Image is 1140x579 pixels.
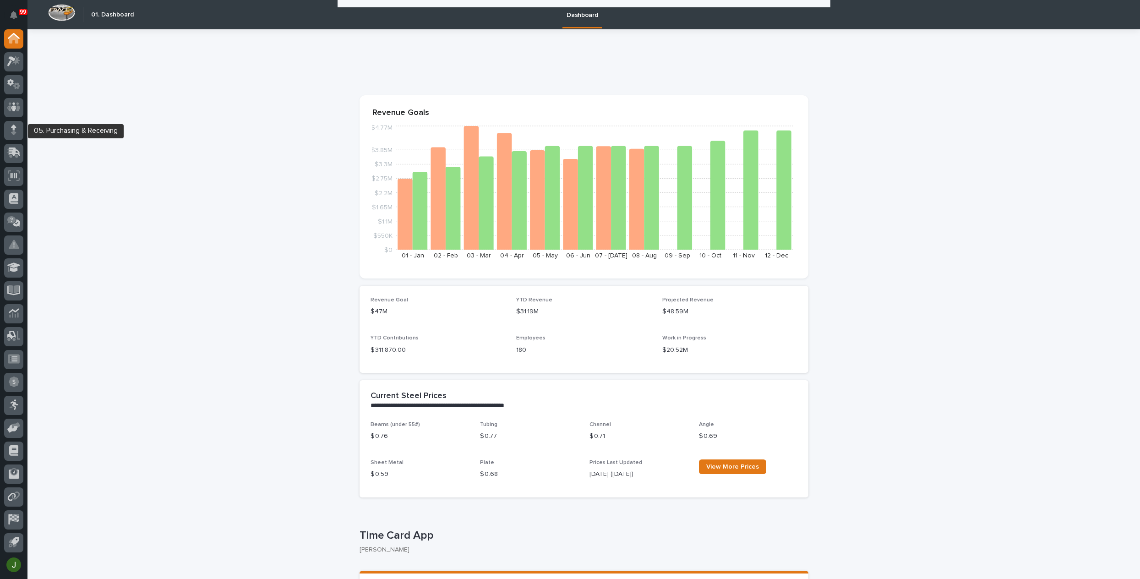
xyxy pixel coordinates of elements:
[516,307,651,317] p: $31.19M
[4,555,23,574] button: users-avatar
[699,252,721,259] text: 10 - Oct
[373,232,393,239] tspan: $550K
[371,297,408,303] span: Revenue Goal
[360,546,801,554] p: [PERSON_NAME]
[360,529,805,542] p: Time Card App
[378,218,393,224] tspan: $1.1M
[371,460,404,465] span: Sheet Metal
[662,297,714,303] span: Projected Revenue
[699,422,714,427] span: Angle
[765,252,788,259] text: 12 - Dec
[11,11,23,26] div: Notifications99
[589,460,642,465] span: Prices Last Updated
[20,9,26,15] p: 99
[467,252,491,259] text: 03 - Mar
[589,470,688,479] p: [DATE] ([DATE])
[480,432,578,441] p: $ 0.77
[384,247,393,253] tspan: $0
[706,464,759,470] span: View More Prices
[595,252,627,259] text: 07 - [DATE]
[371,422,420,427] span: Beams (under 55#)
[589,422,611,427] span: Channel
[532,252,557,259] text: 05 - May
[371,345,506,355] p: $ 311,870.00
[401,252,424,259] text: 01 - Jan
[665,252,690,259] text: 09 - Sep
[375,161,393,168] tspan: $3.3M
[371,307,506,317] p: $47M
[372,108,796,118] p: Revenue Goals
[566,252,590,259] text: 06 - Jun
[371,335,419,341] span: YTD Contributions
[662,335,706,341] span: Work in Progress
[516,335,545,341] span: Employees
[372,204,393,210] tspan: $1.65M
[371,470,469,479] p: $ 0.59
[371,147,393,153] tspan: $3.85M
[480,460,494,465] span: Plate
[480,470,578,479] p: $ 0.68
[375,190,393,196] tspan: $2.2M
[732,252,754,259] text: 11 - Nov
[4,5,23,25] button: Notifications
[699,432,797,441] p: $ 0.69
[589,432,688,441] p: $ 0.71
[662,345,797,355] p: $20.52M
[632,252,656,259] text: 08 - Aug
[480,422,497,427] span: Tubing
[371,391,447,401] h2: Current Steel Prices
[516,345,651,355] p: 180
[91,11,134,19] h2: 01. Dashboard
[516,297,552,303] span: YTD Revenue
[434,252,458,259] text: 02 - Feb
[371,175,393,182] tspan: $2.75M
[48,4,75,21] img: Workspace Logo
[500,252,524,259] text: 04 - Apr
[371,125,393,131] tspan: $4.77M
[662,307,797,317] p: $48.59M
[371,432,469,441] p: $ 0.76
[699,459,766,474] a: View More Prices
